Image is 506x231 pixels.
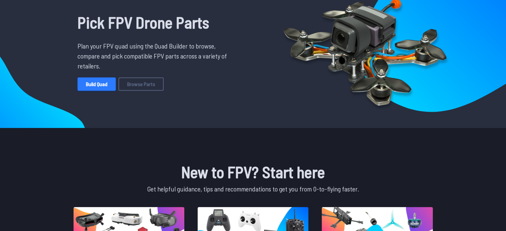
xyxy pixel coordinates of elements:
[72,160,434,184] h1: New to FPV? Start here
[72,184,434,194] p: Get helpful guidance, tips and recommendations to get you from 0-to-flying faster.
[118,77,164,91] a: Browse Parts
[78,77,116,91] a: Build Quad
[78,10,232,34] h1: Pick FPV Drone Parts
[78,41,232,71] p: Plan your FPV quad using the Quad Builder to browse, compare and pick compatible FPV parts across...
